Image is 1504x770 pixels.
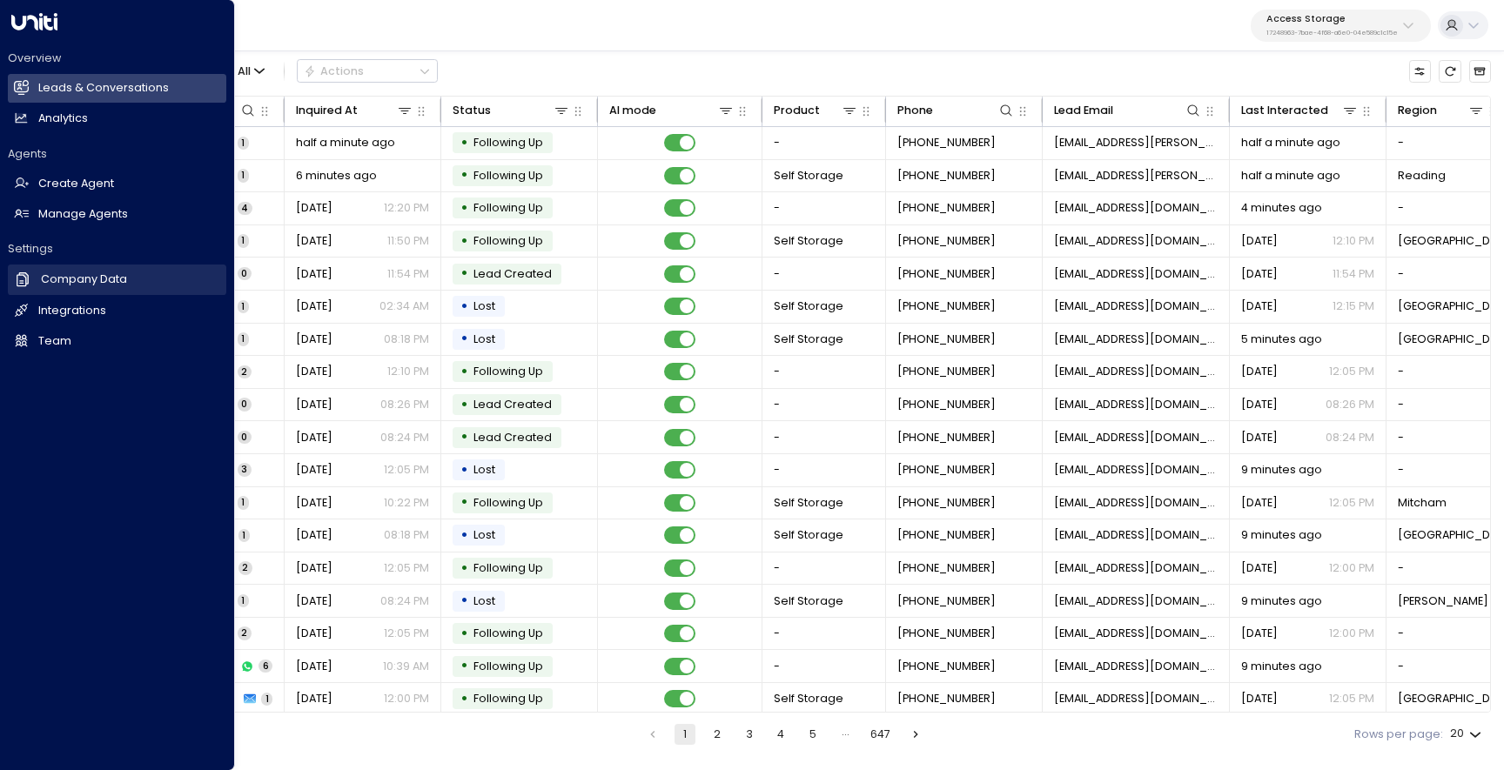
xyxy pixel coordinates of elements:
span: 0 [238,398,252,411]
p: 08:24 PM [380,430,429,445]
span: 5 minutes ago [1241,331,1322,347]
p: 12:00 PM [1329,626,1374,641]
span: luminosityxu@gmail.com [1054,397,1219,412]
div: AI mode [609,101,656,120]
span: 1 [238,300,249,313]
span: half a minute ago [1241,135,1340,151]
span: Following Up [473,560,543,575]
span: Sep 03, 2025 [296,331,332,347]
div: • [460,325,468,352]
span: Following Up [473,135,543,150]
span: Lead Created [473,397,552,412]
span: lukisz452@wp.pl [1054,462,1219,478]
span: Sep 04, 2025 [296,364,332,379]
button: Archived Leads [1469,60,1491,82]
span: +447435356187 [897,495,996,511]
span: luminosityxu@gmail.com [1054,364,1219,379]
td: - [762,552,886,585]
span: Following Up [473,168,543,183]
a: Team [8,327,226,356]
div: • [460,293,468,320]
div: Inquired At [296,101,358,120]
span: Lost [473,331,495,346]
div: Actions [304,64,364,78]
span: Following Up [473,233,543,248]
td: - [762,454,886,486]
span: 4 minutes ago [1241,200,1322,216]
div: Lead Email [1054,101,1113,120]
span: Sep 04, 2025 [296,266,332,282]
span: Reading [1398,168,1446,184]
p: 12:05 PM [1329,691,1374,706]
p: 08:26 PM [380,397,429,412]
div: • [460,686,468,713]
span: 4 [238,202,252,215]
div: Button group with a nested menu [297,59,438,83]
span: Sep 01, 2025 [296,298,332,314]
p: 10:39 AM [383,659,429,674]
td: - [762,356,886,388]
td: - [762,127,886,159]
span: Self Storage [774,593,843,609]
span: +447802253374 [897,135,996,151]
span: Sep 01, 2025 [296,200,332,216]
p: 08:26 PM [1326,397,1374,412]
button: Access Storage17248963-7bae-4f68-a6e0-04e589c1c15e [1251,10,1431,42]
span: Self Storage [774,495,843,511]
div: • [460,228,468,255]
p: 11:54 PM [1333,266,1374,282]
div: • [460,358,468,385]
p: 11:54 PM [387,266,429,282]
span: Sep 03, 2025 [1241,397,1278,412]
div: • [460,620,468,647]
button: page 1 [675,724,695,745]
span: London [1398,331,1501,347]
a: Manage Agents [8,200,226,229]
span: half a minute ago [1241,168,1340,184]
span: 1 [238,594,249,607]
td: - [762,258,886,290]
div: Product [774,101,859,120]
p: 08:24 PM [380,593,429,609]
p: 08:18 PM [384,331,429,347]
span: 2 [238,626,252,639]
h2: Analytics [38,110,88,127]
span: yuvi@aravindan.co.uk [1054,168,1219,184]
p: 08:18 PM [384,527,429,543]
p: 08:24 PM [1326,430,1374,445]
span: Refresh [1439,60,1460,82]
span: jase.kofz9@gmail.com [1054,200,1219,216]
div: • [460,653,468,680]
div: Phone [897,101,1016,120]
div: • [460,522,468,549]
span: +447542668286 [897,626,996,641]
p: 17248963-7bae-4f68-a6e0-04e589c1c15e [1266,30,1398,37]
span: Self Storage [774,331,843,347]
span: Lost [473,462,495,477]
p: 10:22 PM [384,495,429,511]
td: - [762,389,886,421]
button: Go to page 2 [707,724,728,745]
span: 1 [238,234,249,247]
span: Sep 03, 2025 [296,397,332,412]
button: Go to next page [905,724,926,745]
div: AI mode [609,101,735,120]
span: Lost [473,527,495,542]
p: 12:00 PM [384,691,429,706]
span: Following Up [473,200,543,215]
div: Lead Email [1054,101,1203,120]
span: Sep 03, 2025 [296,527,332,543]
div: Last Interacted [1241,101,1360,120]
div: • [460,195,468,222]
a: Create Agent [8,170,226,198]
button: Actions [297,59,438,83]
td: - [762,618,886,650]
span: +447481895092 [897,298,996,314]
span: +447802253374 [897,168,996,184]
span: Following Up [473,659,543,673]
p: 12:05 PM [384,462,429,478]
span: 9 minutes ago [1241,593,1322,609]
span: +447542668286 [897,593,996,609]
a: Leads & Conversations [8,74,226,103]
span: 6 [258,660,272,673]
